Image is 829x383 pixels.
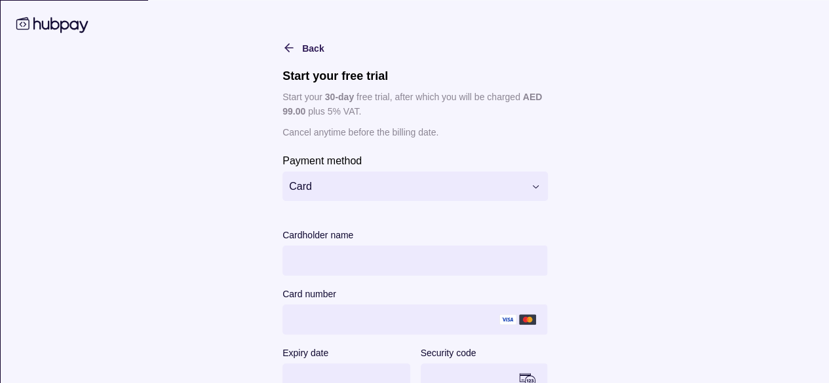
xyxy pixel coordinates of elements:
[282,152,361,168] label: Payment method
[282,68,547,82] h1: Start your free trial
[282,39,323,55] button: Back
[282,344,328,360] label: Expiry date
[282,124,547,139] p: Cancel anytime before the billing date.
[420,344,476,360] label: Security code
[301,43,323,53] span: Back
[282,155,361,166] p: Payment method
[324,91,353,101] p: 30 -day
[282,89,547,118] p: Start your free trial, after which you will be charged plus 5% VAT.
[282,227,353,242] label: Cardholder name
[282,285,336,301] label: Card number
